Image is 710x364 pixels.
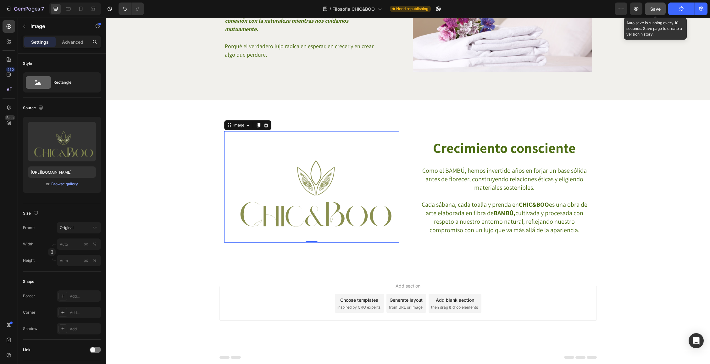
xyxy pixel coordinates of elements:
[645,3,666,15] button: Save
[84,241,88,247] div: px
[57,238,101,250] input: px%
[689,333,704,348] div: Open Intercom Messenger
[23,258,35,263] label: Height
[70,294,99,299] div: Add...
[332,6,375,12] span: Filosofia CHIC&BOO
[93,258,97,263] div: %
[3,3,47,15] button: 7
[312,149,485,174] p: Como el BAMBÚ, hemos invertido años en forjar un base sólida antes de florecer, construyendo rela...
[91,240,98,248] button: px
[312,183,485,217] p: Cada sábana, cada toalla y prenda en es una obra de arte elaborada en fibra de cultivada y proces...
[396,6,428,12] span: Need republishing
[413,183,443,191] strong: CHIC&BOO
[82,257,90,264] button: %
[84,258,88,263] div: px
[330,279,368,286] div: Add blank section
[325,287,372,293] span: then drag & drop elements
[388,191,409,199] strong: BAMBÚ,
[82,240,90,248] button: %
[23,279,34,284] div: Shape
[5,115,15,120] div: Beta
[327,121,470,139] strong: Crecimiento consciente
[93,241,97,247] div: %
[23,347,31,353] div: Link
[70,310,99,316] div: Add...
[23,310,36,315] div: Corner
[28,166,96,178] input: https://example.com/image.jpg
[91,257,98,264] button: px
[53,75,92,90] div: Rectangle
[118,114,293,225] img: gempages_578119727881126416-a5d52a5f-1593-4327-a0c3-542bef0b0aae.png
[126,105,140,110] div: Image
[62,39,83,45] p: Advanced
[23,293,35,299] div: Border
[46,180,50,188] span: or
[23,209,40,218] div: Size
[23,241,33,247] label: Width
[119,3,144,15] div: Undo/Redo
[284,279,317,286] div: Generate layout
[31,39,49,45] p: Settings
[51,181,78,187] button: Browse gallery
[287,265,317,272] span: Add section
[28,122,96,161] img: preview-image
[57,222,101,233] button: Original
[231,287,275,293] span: inspired by CRO experts
[57,255,101,266] input: px%
[70,326,99,332] div: Add...
[650,6,661,12] span: Save
[330,6,331,12] span: /
[6,67,15,72] div: 450
[106,18,710,364] iframe: Design area
[23,225,35,231] label: Frame
[60,225,74,231] span: Original
[119,24,269,41] p: Porqué el verdadero lujo radica en esperar, en crecer y en crear algo que perdure.
[31,22,84,30] p: Image
[283,287,317,293] span: from URL or image
[23,326,37,332] div: Shadow
[41,5,44,13] p: 7
[23,61,32,66] div: Style
[234,279,272,286] div: Choose templates
[23,104,45,112] div: Source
